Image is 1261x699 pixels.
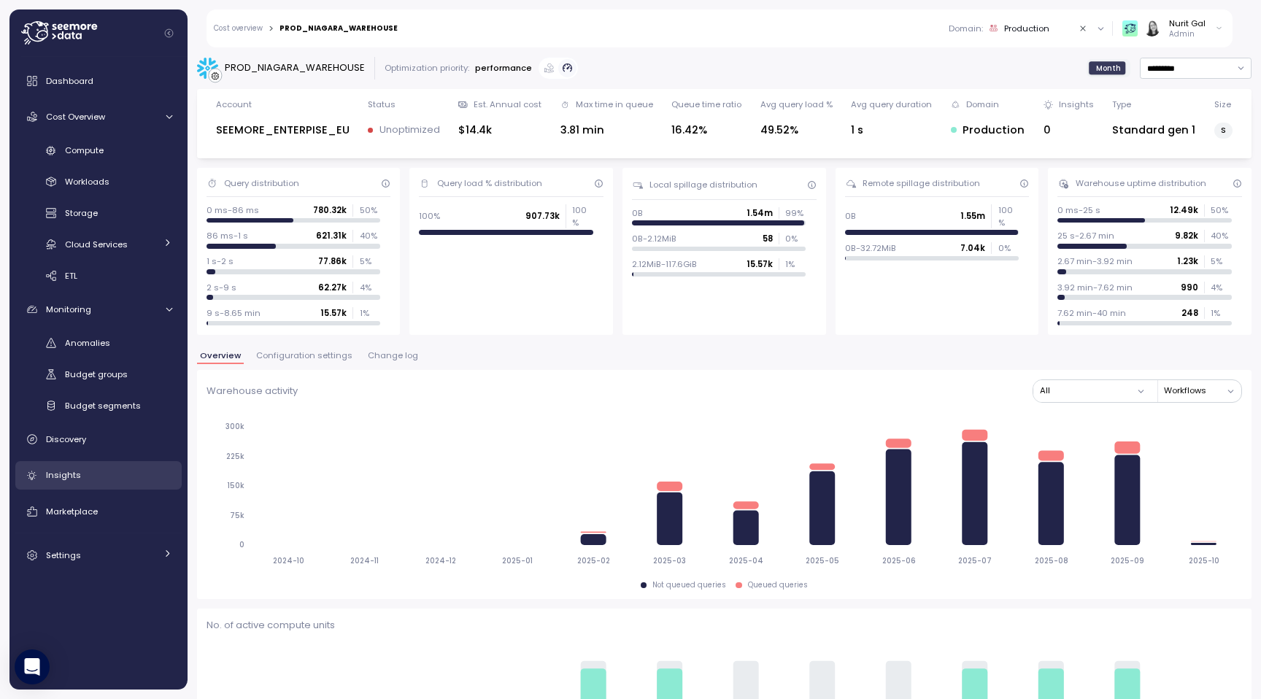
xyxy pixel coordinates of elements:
[1111,556,1144,565] tspan: 2025-09
[1175,230,1198,242] p: 9.82k
[572,204,593,228] p: 100 %
[318,282,347,293] p: 62.27k
[15,649,50,684] div: Open Intercom Messenger
[960,210,985,222] p: 1.55m
[207,282,236,293] p: 2 s-9 s
[998,204,1019,228] p: 100 %
[1164,380,1241,401] button: Workflows
[1096,63,1121,74] span: Month
[763,233,773,244] p: 58
[851,99,932,110] div: Avg query duration
[207,384,298,398] p: Warehouse activity
[279,25,398,32] div: PROD_NIAGARA_WAREHOUSE
[474,99,541,110] div: Est. Annual cost
[1181,282,1198,293] p: 990
[1057,255,1133,267] p: 2.67 min-3.92 min
[747,207,773,219] p: 1.54m
[785,207,806,219] p: 99 %
[15,232,182,256] a: Cloud Services
[1188,556,1219,565] tspan: 2025-10
[1004,23,1049,34] div: Production
[1169,18,1206,29] div: Nurit Gal
[207,230,248,242] p: 86 ms-1 s
[207,618,1242,633] p: No. of active compute units
[360,255,380,267] p: 5 %
[1057,282,1133,293] p: 3.92 min-7.62 min
[65,144,104,156] span: Compute
[632,233,676,244] p: 0B-2.12MiB
[1144,20,1160,36] img: ACg8ocIVugc3DtI--ID6pffOeA5XcvoqExjdOmyrlhjOptQpqjom7zQ=s96-c
[425,556,456,565] tspan: 2024-12
[1214,99,1231,110] div: Size
[269,24,274,34] div: >
[632,207,643,219] p: 0B
[1177,255,1198,267] p: 1.23k
[350,556,379,565] tspan: 2024-11
[15,363,182,387] a: Budget groups
[747,258,773,270] p: 15.57k
[1112,122,1195,139] div: Standard gen 1
[65,239,128,250] span: Cloud Services
[863,177,980,189] div: Remote spillage distribution
[1057,307,1126,319] p: 7.62 min-40 min
[525,210,560,222] p: 907.73k
[214,25,263,32] a: Cost overview
[671,99,741,110] div: Queue time ratio
[379,123,440,137] p: Unoptimized
[46,304,91,315] span: Monitoring
[729,556,763,565] tspan: 2025-04
[227,481,244,490] tspan: 150k
[475,62,532,74] p: performance
[226,452,244,461] tspan: 225k
[15,497,182,526] a: Marketplace
[224,177,299,189] div: Query distribution
[958,556,992,565] tspan: 2025-07
[671,122,741,139] div: 16.42%
[65,368,128,380] span: Budget groups
[216,122,350,139] div: SEEMORE_ENTERPISE_EU
[46,469,81,481] span: Insights
[1211,230,1231,242] p: 40 %
[207,204,259,216] p: 0 ms-86 ms
[1170,204,1198,216] p: 12.49k
[806,556,839,565] tspan: 2025-05
[1033,380,1152,401] button: All
[273,556,304,565] tspan: 2024-10
[216,99,252,110] div: Account
[632,258,697,270] p: 2.12MiB-117.6GiB
[15,331,182,355] a: Anomalies
[652,580,726,590] div: Not queued queries
[502,556,533,565] tspan: 2025-01
[1211,282,1231,293] p: 4 %
[1112,99,1131,110] div: Type
[225,61,365,75] div: PROD_NIAGARA_WAREHOUSE
[851,122,932,139] div: 1 s
[1044,122,1094,139] div: 0
[845,210,856,222] p: 0B
[1211,204,1231,216] p: 50 %
[65,270,77,282] span: ETL
[385,62,469,74] div: Optimization priority:
[785,258,806,270] p: 1 %
[951,122,1025,139] div: Production
[653,556,686,565] tspan: 2025-03
[65,176,109,188] span: Workloads
[1221,123,1226,138] span: S
[225,422,244,431] tspan: 300k
[316,230,347,242] p: 621.31k
[419,210,440,222] p: 100%
[1057,230,1114,242] p: 25 s-2.67 min
[15,425,182,454] a: Discovery
[200,352,241,360] span: Overview
[15,170,182,194] a: Workloads
[785,233,806,244] p: 0 %
[360,230,380,242] p: 40 %
[368,352,418,360] span: Change log
[313,204,347,216] p: 780.32k
[560,122,653,139] div: 3.81 min
[360,204,380,216] p: 50 %
[207,307,261,319] p: 9 s-8.65 min
[15,201,182,225] a: Storage
[1076,177,1206,189] div: Warehouse uptime distribution
[1122,20,1138,36] img: 65f98ecb31a39d60f1f315eb.PNG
